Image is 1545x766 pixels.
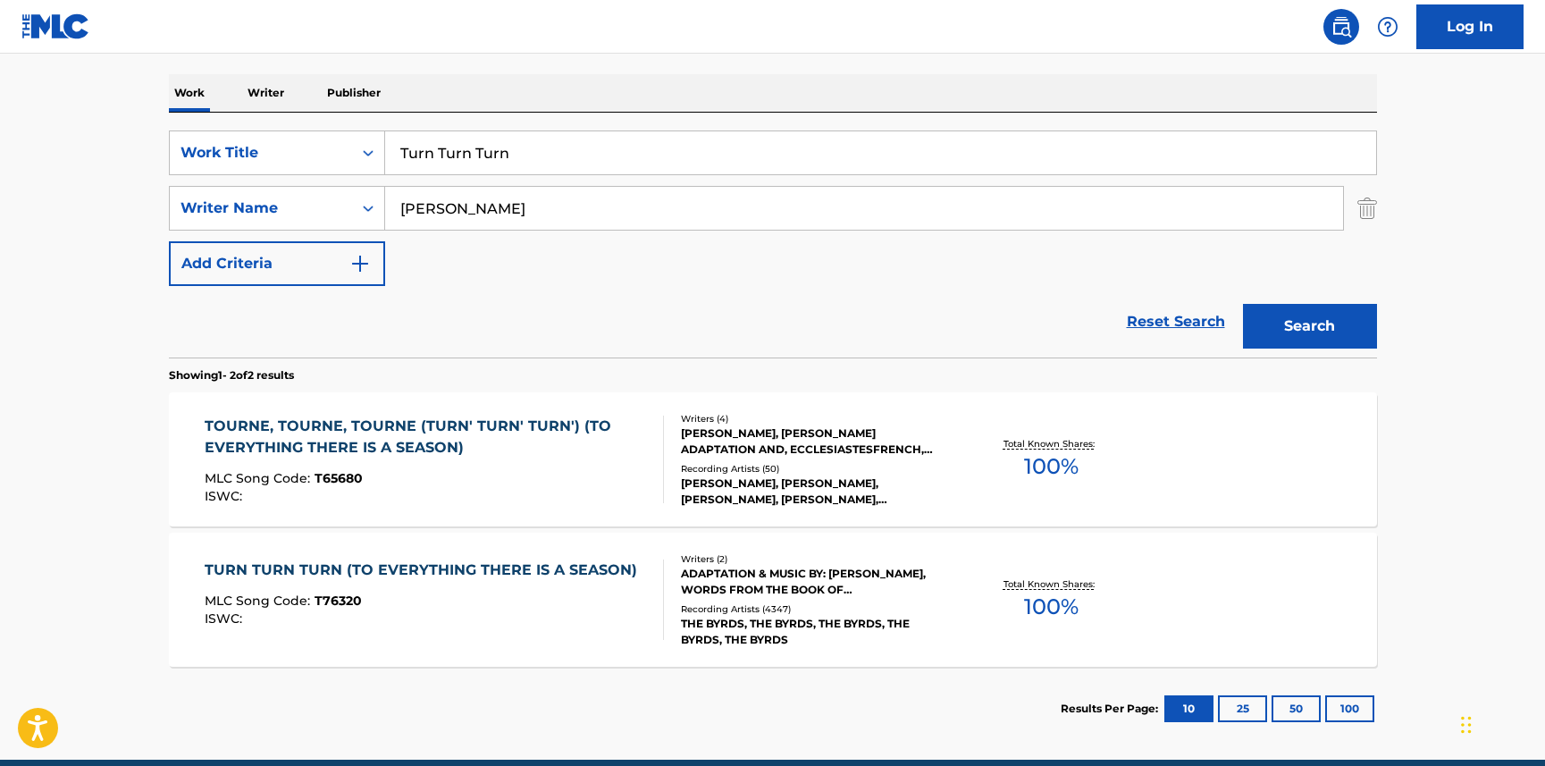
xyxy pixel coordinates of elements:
[205,593,315,609] span: MLC Song Code :
[681,616,951,648] div: THE BYRDS, THE BYRDS, THE BYRDS, THE BYRDS, THE BYRDS
[21,13,90,39] img: MLC Logo
[1323,9,1359,45] a: Public Search
[1331,16,1352,38] img: search
[242,74,290,112] p: Writer
[169,130,1377,358] form: Search Form
[169,392,1377,526] a: TOURNE, TOURNE, TOURNE (TURN' TURN' TURN') (TO EVERYTHING THERE IS A SEASON)MLC Song Code:T65680I...
[181,198,341,219] div: Writer Name
[681,462,951,476] div: Recording Artists ( 50 )
[681,412,951,425] div: Writers ( 4 )
[1272,695,1321,722] button: 50
[1024,591,1079,623] span: 100 %
[1416,4,1524,49] a: Log In
[1003,437,1099,450] p: Total Known Shares:
[169,241,385,286] button: Add Criteria
[1003,577,1099,591] p: Total Known Shares:
[1024,450,1079,483] span: 100 %
[1118,302,1234,341] a: Reset Search
[205,416,649,459] div: TOURNE, TOURNE, TOURNE (TURN' TURN' TURN') (TO EVERYTHING THERE IS A SEASON)
[1456,680,1545,766] iframe: Chat Widget
[1243,304,1377,349] button: Search
[205,488,247,504] span: ISWC :
[1370,9,1406,45] div: Help
[681,602,951,616] div: Recording Artists ( 4347 )
[315,470,363,486] span: T65680
[169,74,210,112] p: Work
[1061,701,1163,717] p: Results Per Page:
[681,552,951,566] div: Writers ( 2 )
[1461,698,1472,752] div: Drag
[681,425,951,458] div: [PERSON_NAME], [PERSON_NAME] ADAPTATION AND, ECCLESIASTESFRENCH, WORDS FROM THE BOOK OF
[205,560,646,581] div: TURN TURN TURN (TO EVERYTHING THERE IS A SEASON)
[1325,695,1374,722] button: 100
[181,142,341,164] div: Work Title
[349,253,371,274] img: 9d2ae6d4665cec9f34b9.svg
[681,566,951,598] div: ADAPTATION & MUSIC BY: [PERSON_NAME], WORDS FROM THE BOOK OF [DEMOGRAPHIC_DATA]
[205,610,247,627] span: ISWC :
[1218,695,1267,722] button: 25
[169,533,1377,667] a: TURN TURN TURN (TO EVERYTHING THERE IS A SEASON)MLC Song Code:T76320ISWC:Writers (2)ADAPTATION & ...
[169,367,294,383] p: Showing 1 - 2 of 2 results
[1377,16,1398,38] img: help
[681,476,951,508] div: [PERSON_NAME], [PERSON_NAME], [PERSON_NAME], [PERSON_NAME], [PERSON_NAME]
[1357,186,1377,231] img: Delete Criterion
[205,470,315,486] span: MLC Song Code :
[1164,695,1213,722] button: 10
[315,593,362,609] span: T76320
[322,74,386,112] p: Publisher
